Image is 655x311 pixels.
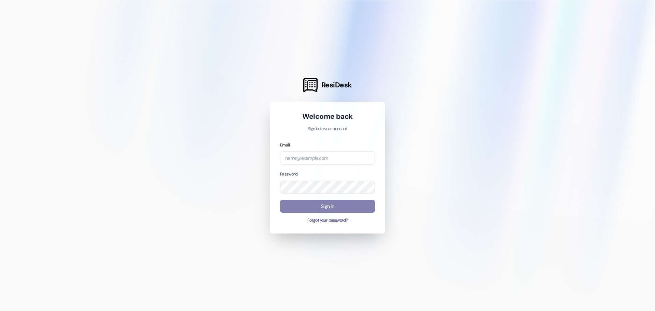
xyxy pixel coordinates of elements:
img: ResiDesk Logo [303,78,318,92]
label: Password [280,171,297,177]
input: name@example.com [280,151,375,165]
label: Email [280,142,290,148]
button: Forgot your password? [280,217,375,224]
button: Sign In [280,200,375,213]
h1: Welcome back [280,112,375,121]
span: ResiDesk [321,80,352,90]
p: Sign in to your account [280,126,375,132]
